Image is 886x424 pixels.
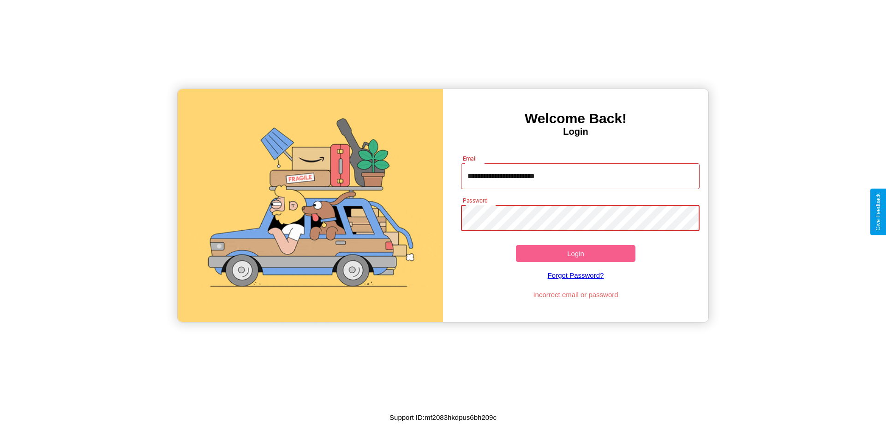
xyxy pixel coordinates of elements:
[178,89,443,322] img: gif
[443,111,708,126] h3: Welcome Back!
[463,155,477,162] label: Email
[456,288,695,301] p: Incorrect email or password
[389,411,497,424] p: Support ID: mf2083hkdpus6bh209c
[516,245,635,262] button: Login
[456,262,695,288] a: Forgot Password?
[463,197,487,204] label: Password
[875,193,881,231] div: Give Feedback
[443,126,708,137] h4: Login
